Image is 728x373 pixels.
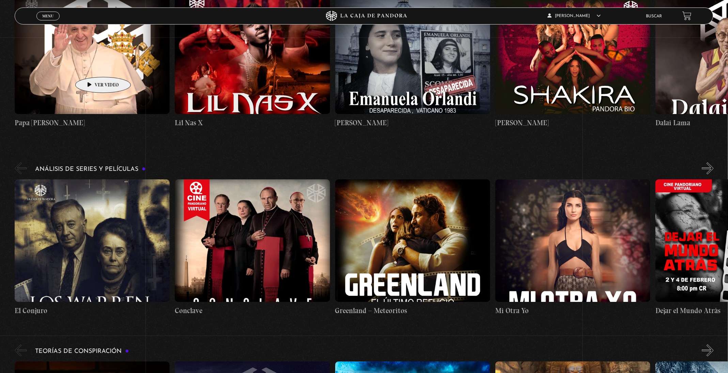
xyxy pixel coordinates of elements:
[682,11,692,20] a: View your shopping cart
[495,305,650,316] h4: Mi Otra Yo
[175,117,330,128] h4: Lil Nas X
[702,162,714,174] button: Next
[335,117,490,128] h4: [PERSON_NAME]
[495,179,650,316] a: Mi Otra Yo
[15,305,170,316] h4: El Conjuro
[335,179,490,316] a: Greenland – Meteoritos
[702,344,714,356] button: Next
[42,14,53,18] span: Menu
[15,162,27,174] button: Previous
[175,305,330,316] h4: Conclave
[35,166,146,173] h3: Análisis de series y películas
[646,14,662,18] a: Buscar
[175,179,330,316] a: Conclave
[548,14,601,18] span: [PERSON_NAME]
[15,344,27,356] button: Previous
[15,117,170,128] h4: Papa [PERSON_NAME]
[35,348,129,355] h3: Teorías de Conspiración
[15,179,170,316] a: El Conjuro
[495,117,650,128] h4: [PERSON_NAME]
[335,305,490,316] h4: Greenland – Meteoritos
[40,20,56,25] span: Cerrar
